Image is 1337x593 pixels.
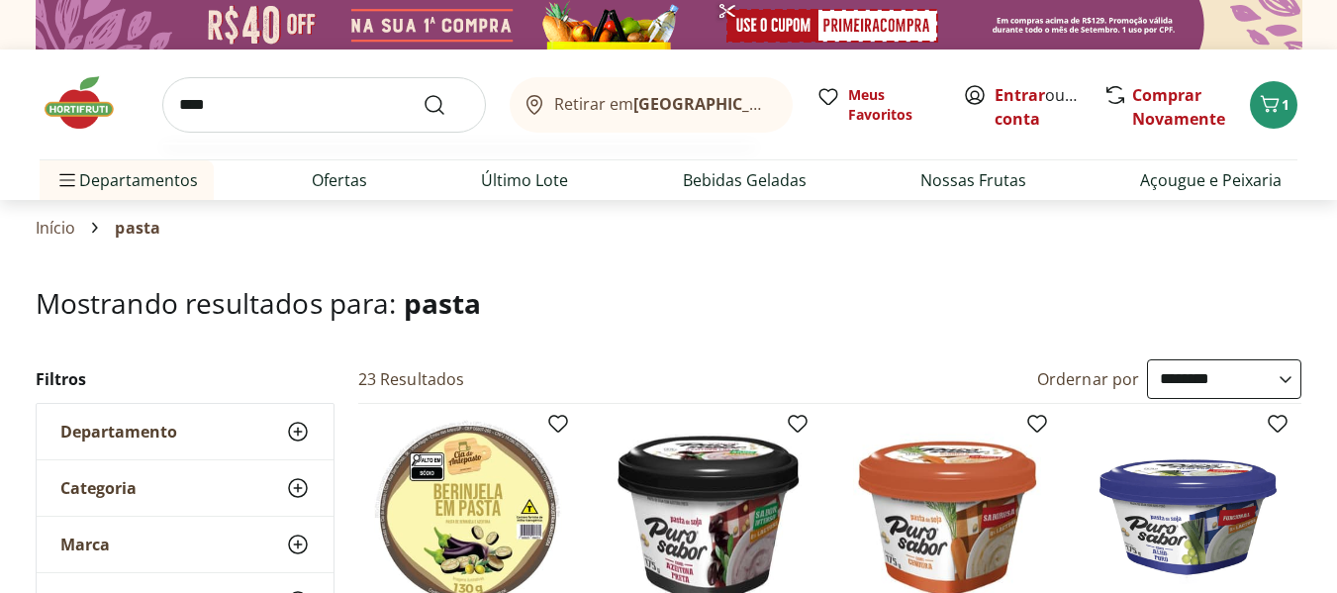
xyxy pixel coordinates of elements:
a: Meus Favoritos [816,85,939,125]
button: Retirar em[GEOGRAPHIC_DATA]/[GEOGRAPHIC_DATA] [510,77,793,133]
span: Departamentos [55,156,198,204]
span: Marca [60,535,110,554]
a: Comprar Novamente [1132,84,1225,130]
span: ou [995,83,1083,131]
a: Bebidas Geladas [683,168,807,192]
span: Retirar em [554,95,773,113]
h1: Mostrando resultados para: [36,287,1302,319]
span: Departamento [60,422,177,442]
span: 1 [1282,95,1289,114]
a: Ofertas [312,168,367,192]
a: Início [36,219,76,237]
label: Ordernar por [1037,368,1140,390]
b: [GEOGRAPHIC_DATA]/[GEOGRAPHIC_DATA] [633,93,967,115]
a: Açougue e Peixaria [1140,168,1282,192]
span: pasta [404,284,482,322]
a: Nossas Frutas [920,168,1026,192]
button: Submit Search [423,93,470,117]
span: Categoria [60,478,137,498]
h2: Filtros [36,359,334,399]
span: pasta [115,219,160,237]
button: Categoria [37,460,334,516]
button: Departamento [37,404,334,459]
span: Meus Favoritos [848,85,939,125]
img: Hortifruti [40,73,139,133]
input: search [162,77,486,133]
button: Menu [55,156,79,204]
h2: 23 Resultados [358,368,465,390]
a: Entrar [995,84,1045,106]
a: Criar conta [995,84,1103,130]
button: Carrinho [1250,81,1297,129]
button: Marca [37,517,334,572]
a: Último Lote [481,168,568,192]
